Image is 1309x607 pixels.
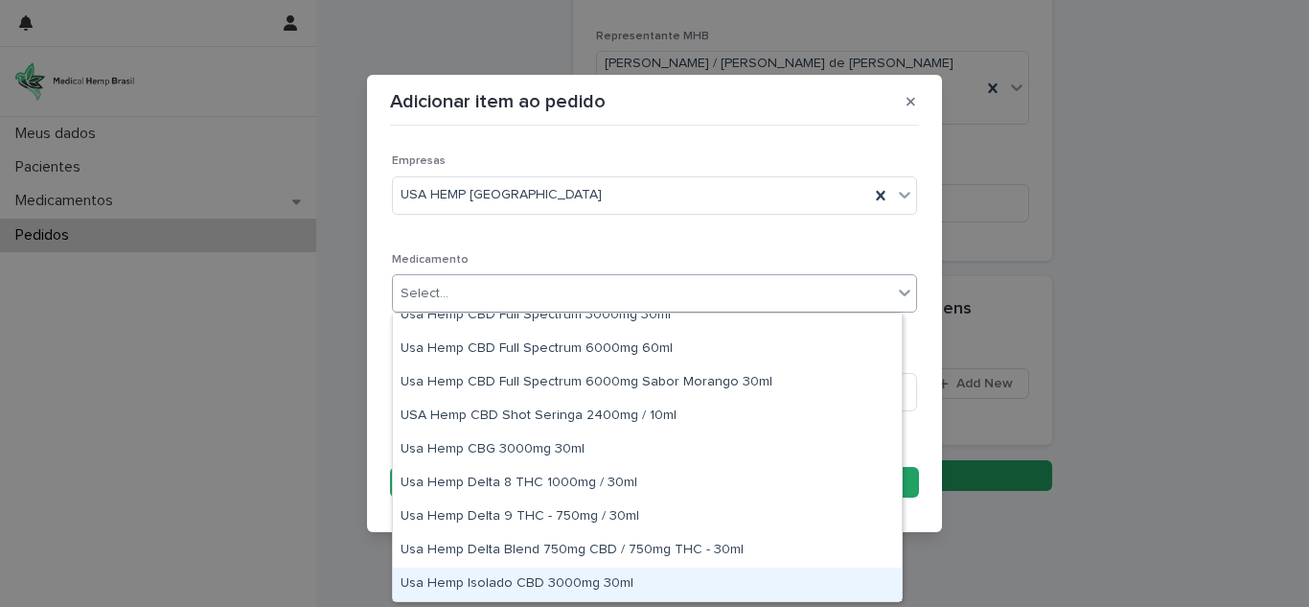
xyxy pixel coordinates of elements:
[390,90,606,113] p: Adicionar item ao pedido
[393,467,902,501] div: Usa Hemp Delta 8 THC 1000mg / 30ml
[393,333,902,366] div: Usa Hemp CBD Full Spectrum 6000mg 60ml
[392,254,469,266] span: Medicamento
[393,433,902,467] div: Usa Hemp CBG 3000mg 30ml
[393,568,902,601] div: Usa Hemp Isolado CBD 3000mg 30ml
[390,467,919,498] button: Save
[393,501,902,534] div: Usa Hemp Delta 9 THC - 750mg / 30ml
[401,284,448,304] div: Select...
[393,534,902,568] div: Usa Hemp Delta Blend 750mg CBD / 750mg THC - 30ml
[392,155,446,167] span: Empresas
[393,400,902,433] div: USA Hemp CBD Shot Seringa 2400mg / 10ml
[401,185,602,205] span: USA HEMP [GEOGRAPHIC_DATA]
[393,299,902,333] div: Usa Hemp CBD Full Spectrum 3000mg 30ml
[393,366,902,400] div: Usa Hemp CBD Full Spectrum 6000mg Sabor Morango 30ml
